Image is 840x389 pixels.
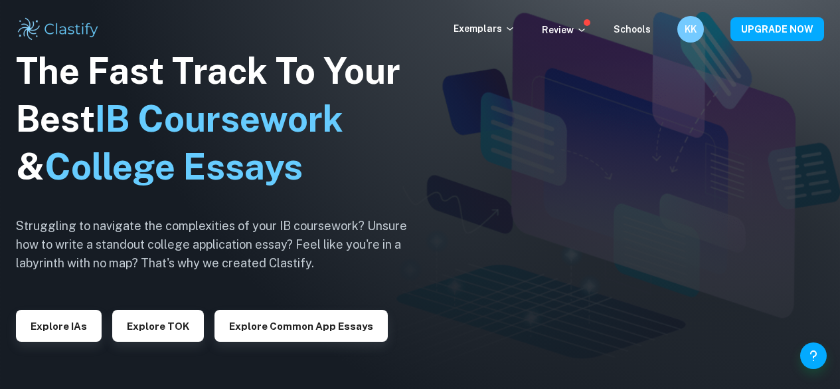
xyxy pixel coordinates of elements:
[454,21,515,36] p: Exemplars
[16,310,102,342] button: Explore IAs
[214,319,388,332] a: Explore Common App essays
[542,23,587,37] p: Review
[214,310,388,342] button: Explore Common App essays
[44,146,303,188] span: College Essays
[683,22,699,37] h6: KK
[112,319,204,332] a: Explore TOK
[730,17,824,41] button: UPGRADE NOW
[677,16,704,43] button: KK
[16,47,428,191] h1: The Fast Track To Your Best &
[614,24,651,35] a: Schools
[16,16,100,43] img: Clastify logo
[112,310,204,342] button: Explore TOK
[16,217,428,273] h6: Struggling to navigate the complexities of your IB coursework? Unsure how to write a standout col...
[800,342,827,369] button: Help and Feedback
[95,98,343,140] span: IB Coursework
[16,319,102,332] a: Explore IAs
